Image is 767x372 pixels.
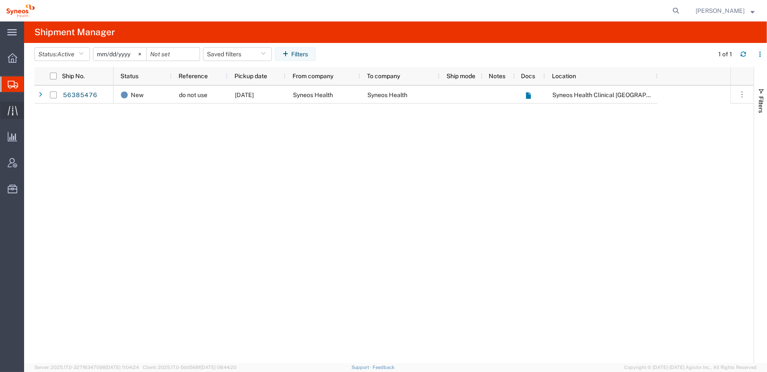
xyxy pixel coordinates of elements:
span: [DATE] 11:04:24 [105,365,139,370]
img: logo [6,4,35,17]
span: 08/29/2025 [235,91,254,98]
button: [PERSON_NAME] [695,6,755,16]
span: [DATE] 08:44:20 [200,365,237,370]
span: To company [367,73,400,79]
span: Syneos Health Clinical Spain [552,91,677,98]
span: Ship mode [447,73,475,79]
span: do not use [179,91,207,98]
span: Syneos Health [293,91,333,98]
span: Reference [179,73,208,79]
a: Feedback [373,365,394,370]
span: Status [120,73,139,79]
span: New [131,86,144,104]
span: Client: 2025.17.0-5dd568f [143,365,237,370]
div: 1 of 1 [718,50,733,59]
button: Saved filters [203,47,272,61]
input: Not set [93,48,146,61]
span: From company [293,73,333,79]
span: Syneos Health [367,91,407,98]
span: Server: 2025.17.0-327f6347098 [34,365,139,370]
button: Filters [275,47,316,61]
a: Support [351,365,373,370]
span: Bianca Suriol Galimany [696,6,745,15]
span: Pickup date [234,73,267,79]
button: Status:Active [34,47,90,61]
span: Active [57,51,74,58]
input: Not set [147,48,200,61]
span: Docs [521,73,536,79]
span: Notes [489,73,505,79]
span: Copyright © [DATE]-[DATE] Agistix Inc., All Rights Reserved [624,364,757,371]
span: Ship No. [62,73,85,79]
span: Location [552,73,576,79]
span: Filters [758,96,764,113]
a: 56385476 [62,88,98,102]
h4: Shipment Manager [34,21,115,43]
